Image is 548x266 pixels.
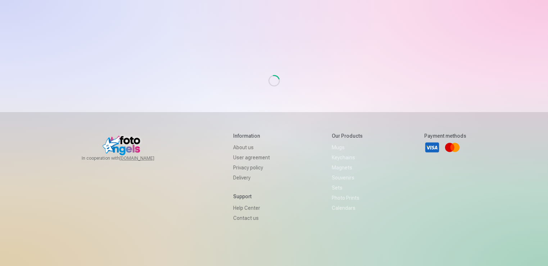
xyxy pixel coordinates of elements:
h5: Payment methods [424,132,466,139]
a: Help Center [233,203,270,213]
a: Mugs [332,142,363,152]
a: Souvenirs [332,173,363,183]
a: Mastercard [444,139,460,155]
a: Sets [332,183,363,193]
a: Photo prints [332,193,363,203]
a: Visa [424,139,440,155]
a: Delivery [233,173,270,183]
span: In cooperation with [82,155,172,161]
a: Contact us [233,213,270,223]
a: User agreement [233,152,270,163]
h5: Our products [332,132,363,139]
a: Magnets [332,163,363,173]
a: Calendars [332,203,363,213]
a: Privacy policy [233,163,270,173]
h5: Support [233,193,270,200]
h5: Information [233,132,270,139]
a: [DOMAIN_NAME] [119,155,172,161]
a: About us [233,142,270,152]
a: Keychains [332,152,363,163]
